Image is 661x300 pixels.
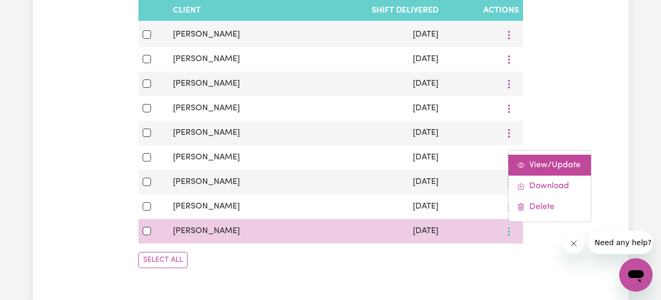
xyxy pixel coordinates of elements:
[508,155,591,176] a: View/Update
[306,219,443,244] td: [DATE]
[508,176,591,197] a: Download
[306,47,443,72] td: [DATE]
[499,149,519,166] button: More options
[499,76,519,92] button: More options
[499,100,519,117] button: More options
[306,22,443,47] td: [DATE]
[619,258,653,292] iframe: Button to launch messaging window
[563,233,584,254] iframe: Close message
[588,231,653,254] iframe: Message from company
[508,150,592,222] div: More options
[138,252,188,268] button: Select All
[173,6,201,15] span: Client
[173,79,240,88] span: [PERSON_NAME]
[173,129,240,137] span: [PERSON_NAME]
[173,55,240,63] span: [PERSON_NAME]
[306,96,443,121] td: [DATE]
[306,121,443,145] td: [DATE]
[173,202,240,211] span: [PERSON_NAME]
[306,145,443,170] td: [DATE]
[173,227,240,235] span: [PERSON_NAME]
[499,125,519,141] button: More options
[529,161,581,169] span: View/Update
[173,30,240,39] span: [PERSON_NAME]
[173,178,240,186] span: [PERSON_NAME]
[508,197,591,217] a: Delete this shift note
[306,194,443,219] td: [DATE]
[306,170,443,194] td: [DATE]
[499,223,519,239] button: More options
[173,104,240,112] span: [PERSON_NAME]
[173,153,240,161] span: [PERSON_NAME]
[306,72,443,96] td: [DATE]
[499,27,519,43] button: More options
[499,199,519,215] button: More options
[499,51,519,67] button: More options
[499,174,519,190] button: More options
